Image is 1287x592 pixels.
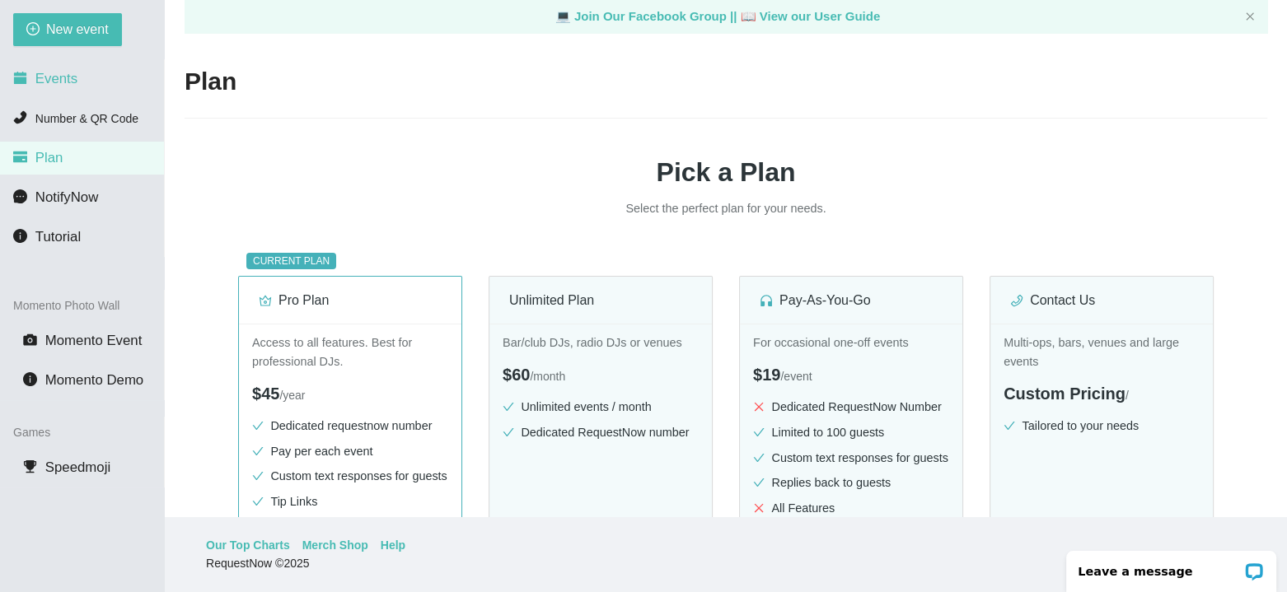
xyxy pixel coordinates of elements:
[259,290,442,310] div: Pro Plan
[252,496,264,507] span: check
[252,492,448,511] li: Tip Links
[23,372,37,386] span: info-circle
[252,333,448,371] p: Access to all features. Best for professional DJs.
[46,19,109,40] span: New event
[503,401,514,413] span: check
[23,459,37,473] span: trophy
[555,9,741,23] a: laptop Join Our Facebook Group ||
[13,229,27,243] span: info-circle
[45,333,143,348] span: Momento Event
[479,199,973,218] p: Select the perfect plan for your needs.
[760,294,773,307] span: customer-service
[753,423,949,442] li: Limited to 100 guests
[503,398,699,417] li: Unlimited events / month
[780,370,812,383] span: / event
[252,420,264,431] span: check
[753,427,765,438] span: check
[279,389,305,402] span: / year
[381,536,405,554] a: Help
[1004,417,1200,436] li: Tailored to your needs
[45,372,143,388] span: Momento Demo
[13,150,27,164] span: credit-card
[753,366,780,384] span: $19
[246,253,336,269] sup: CURRENT PLAN
[753,477,765,488] span: check
[252,470,264,482] span: check
[13,71,27,85] span: calendar
[741,9,881,23] a: laptop View our User Guide
[741,9,756,23] span: laptop
[503,423,699,442] li: Dedicated RequestNow number
[252,417,448,436] li: Dedicated requestnow number
[753,401,765,413] span: close
[206,536,290,554] a: Our Top Charts
[185,151,1267,193] h1: Pick a Plan
[503,333,699,352] p: Bar/club DJs, radio DJs or venues
[503,427,514,438] span: check
[35,112,138,125] span: Number & QR Code
[23,333,37,347] span: camera
[252,467,448,486] li: Custom text responses for guests
[1126,389,1129,402] span: /
[530,370,565,383] span: / month
[753,449,949,468] li: Custom text responses for guests
[35,189,98,205] span: NotifyNow
[753,398,949,417] li: Dedicated RequestNow Number
[1245,12,1255,22] button: close
[753,452,765,464] span: check
[753,333,949,352] p: For occasional one-off events
[509,290,692,310] div: Unlimited Plan
[13,110,27,124] span: phone
[35,229,81,245] span: Tutorial
[555,9,571,23] span: laptop
[45,459,110,475] span: Speedmoji
[26,22,40,38] span: plus-circle
[760,290,943,310] div: Pay-As-You-Go
[1004,385,1126,403] span: Custom Pricing
[13,189,27,203] span: message
[1004,420,1015,431] span: check
[252,385,279,403] span: $45
[1055,540,1287,592] iframe: LiveChat chat widget
[252,445,264,457] span: check
[1004,333,1200,371] p: Multi-ops, bars, venues and large events
[753,473,949,492] li: Replies back to guests
[35,71,77,86] span: Events
[1010,290,1193,310] div: Contact Us
[503,366,530,384] span: $60
[259,294,272,307] span: crown
[252,442,448,461] li: Pay per each event
[1245,12,1255,21] span: close
[1010,294,1023,307] span: phone
[302,536,368,554] a: Merch Shop
[753,502,765,514] span: close
[13,13,122,46] button: plus-circleNew event
[185,65,1267,99] h2: Plan
[35,150,63,165] span: Plan
[206,554,1242,572] div: RequestNow © 2025
[753,499,949,518] li: All Features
